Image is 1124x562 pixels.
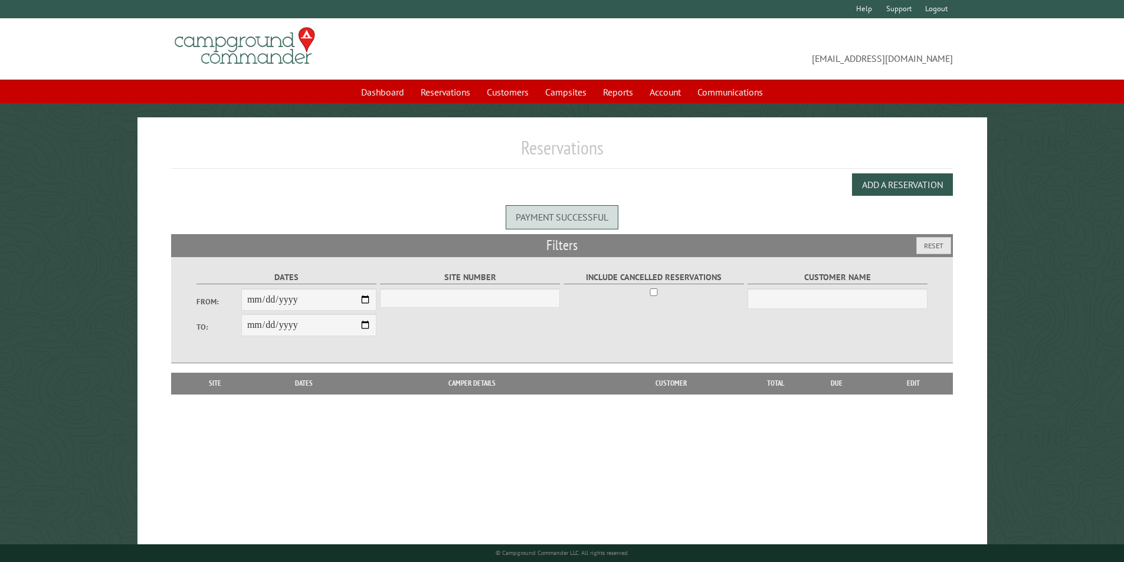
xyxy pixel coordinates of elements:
img: Campground Commander [171,23,319,69]
th: Customer [589,373,752,394]
a: Customers [480,81,536,103]
h1: Reservations [171,136,953,169]
label: Site Number [380,271,560,284]
small: © Campground Commander LLC. All rights reserved. [496,549,629,557]
label: From: [196,296,241,307]
div: Payment successful [506,205,618,229]
label: Customer Name [748,271,928,284]
th: Due [799,373,874,394]
span: [EMAIL_ADDRESS][DOMAIN_NAME] [562,32,953,65]
a: Reports [596,81,640,103]
a: Dashboard [354,81,411,103]
th: Total [752,373,799,394]
label: Dates [196,271,376,284]
th: Edit [874,373,953,394]
h2: Filters [171,234,953,257]
th: Site [177,373,254,394]
button: Add a Reservation [852,173,953,196]
th: Camper Details [355,373,589,394]
a: Reservations [414,81,477,103]
label: Include Cancelled Reservations [564,271,744,284]
a: Account [643,81,688,103]
label: To: [196,321,241,333]
a: Campsites [538,81,594,103]
button: Reset [916,237,951,254]
th: Dates [254,373,355,394]
a: Communications [690,81,770,103]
